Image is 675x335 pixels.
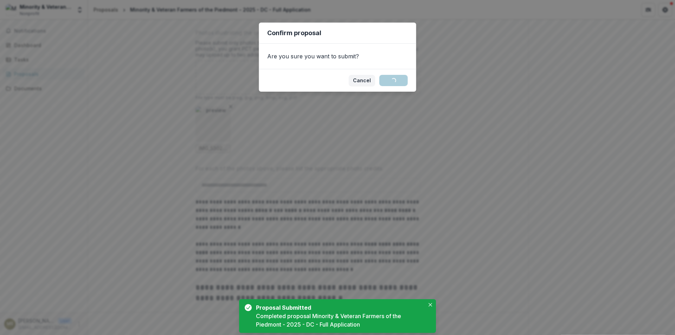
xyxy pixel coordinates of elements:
[349,75,375,86] button: Cancel
[256,312,425,329] div: Completed proposal Minority & Veteran Farmers of the Piedmont - 2025 - DC - Full Application
[426,301,435,309] button: Close
[259,44,416,69] div: Are you sure you want to submit?
[259,22,416,44] header: Confirm proposal
[256,303,422,312] div: Proposal Submitted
